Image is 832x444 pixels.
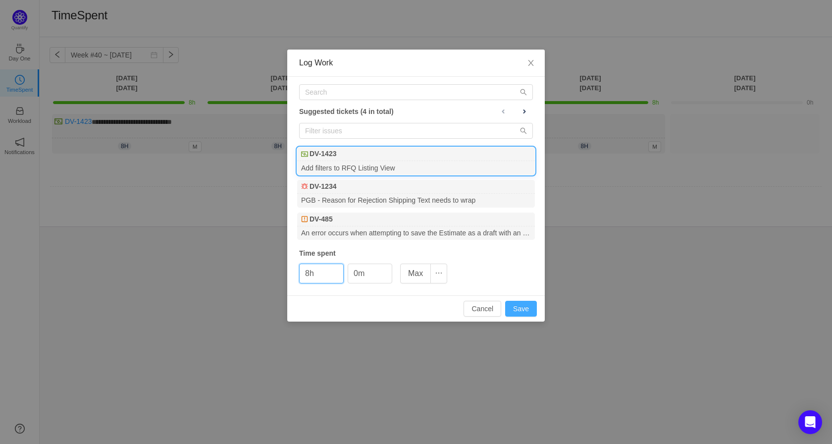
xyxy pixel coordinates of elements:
[299,248,533,259] div: Time spent
[301,151,308,158] img: Feature Request - Client
[297,194,535,207] div: PGB - Reason for Rejection Shipping Text needs to wrap
[798,410,822,434] div: Open Intercom Messenger
[297,226,535,240] div: An error occurs when attempting to save the Estimate as a draft with an overridden benchmark, if ...
[517,50,545,77] button: Close
[430,264,447,283] button: icon: ellipsis
[301,216,308,222] img: Bug - Internal
[400,264,431,283] button: Max
[297,161,535,174] div: Add filters to RFQ Listing View
[301,183,308,190] img: Bug - Client
[505,301,537,317] button: Save
[464,301,501,317] button: Cancel
[310,214,333,224] b: DV-485
[520,89,527,96] i: icon: search
[310,181,336,192] b: DV-1234
[299,84,533,100] input: Search
[299,105,533,118] div: Suggested tickets (4 in total)
[299,57,533,68] div: Log Work
[527,59,535,67] i: icon: close
[310,149,336,159] b: DV-1423
[299,123,533,139] input: Filter issues
[520,127,527,134] i: icon: search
